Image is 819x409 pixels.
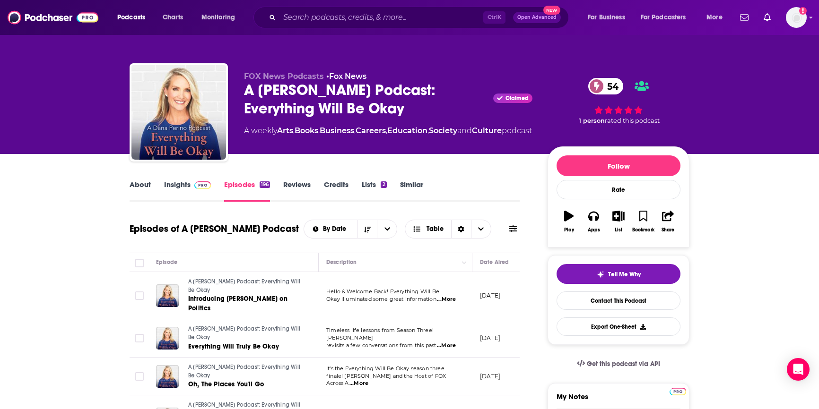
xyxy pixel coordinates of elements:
a: Credits [324,180,349,202]
span: rated this podcast [605,117,660,124]
span: A [PERSON_NAME] Podcast: Everything Will Be Okay [188,364,300,379]
span: , [427,126,429,135]
button: Apps [581,204,606,239]
span: , [318,126,320,135]
img: Podchaser - Follow, Share and Rate Podcasts [8,9,98,26]
span: Introducing [PERSON_NAME] on Politics [188,295,288,312]
a: Get this podcast via API [569,352,668,375]
div: List [615,227,622,233]
span: Tell Me Why [608,271,641,278]
span: A [PERSON_NAME] Podcast: Everything Will Be Okay [188,325,300,341]
img: Podchaser Pro [670,388,686,395]
span: It's the Everything Will Be Okay season three [326,365,444,372]
button: open menu [111,10,157,25]
span: ...More [437,296,456,303]
span: For Podcasters [641,11,686,24]
a: Society [429,126,457,135]
span: Monitoring [201,11,235,24]
img: User Profile [786,7,807,28]
button: Choose View [405,220,491,239]
div: A weekly podcast [244,125,532,136]
button: open menu [304,226,357,232]
a: Similar [400,180,423,202]
h1: Episodes of A [PERSON_NAME] Podcast [130,223,299,235]
span: Oh, The Places You'll Go [188,380,264,388]
button: open menu [700,10,734,25]
div: 54 1 personrated this podcast [548,72,689,130]
a: Arts [277,126,293,135]
a: Everything Will Truly Be Okay [188,342,302,351]
span: Toggle select row [135,334,144,342]
div: Apps [588,227,600,233]
div: Description [326,256,357,268]
span: Timeless life lessons from Season Three! [PERSON_NAME] [326,327,434,341]
span: , [293,126,295,135]
img: A Dana Perino Podcast: Everything Will Be Okay [131,65,226,160]
a: Pro website [670,386,686,395]
span: 54 [598,78,623,94]
span: Logged in as BenLaurro [786,7,807,28]
span: New [543,6,560,15]
button: Open AdvancedNew [513,12,561,23]
div: Open Intercom Messenger [787,358,810,381]
img: Podchaser Pro [194,181,211,189]
span: A [PERSON_NAME] Podcast: Everything Will Be Okay [188,278,300,293]
button: tell me why sparkleTell Me Why [557,264,680,284]
p: [DATE] [480,334,500,342]
svg: Add a profile image [799,7,807,15]
div: 196 [260,181,270,188]
label: My Notes [557,392,680,409]
a: About [130,180,151,202]
a: Reviews [283,180,311,202]
a: 54 [588,78,623,94]
div: Rate [557,180,680,199]
a: A [PERSON_NAME] Podcast: Everything Will Be Okay [188,278,302,294]
button: Bookmark [631,204,655,239]
button: open menu [195,10,247,25]
span: Claimed [505,96,529,101]
button: open menu [635,10,700,25]
a: A [PERSON_NAME] Podcast: Everything Will Be Okay [188,325,302,341]
div: 2 [381,181,386,188]
a: A [PERSON_NAME] Podcast: Everything Will Be Okay [188,363,302,380]
div: Sort Direction [451,220,471,238]
span: By Date [323,226,349,232]
button: Column Actions [459,257,470,268]
span: FOX News Podcasts [244,72,324,81]
a: Lists2 [362,180,386,202]
img: tell me why sparkle [597,271,604,278]
a: Contact This Podcast [557,291,680,310]
a: Show notifications dropdown [736,9,752,26]
div: Share [662,227,674,233]
span: , [386,126,387,135]
a: Charts [157,10,189,25]
div: Bookmark [632,227,654,233]
span: , [354,126,356,135]
a: Oh, The Places You'll Go [188,380,302,389]
p: [DATE] [480,372,500,380]
span: finale! [PERSON_NAME] and the Host of FOX Across A [326,373,446,387]
a: Books [295,126,318,135]
span: • [326,72,366,81]
button: Play [557,204,581,239]
button: Follow [557,155,680,176]
span: Charts [163,11,183,24]
span: ...More [349,380,368,387]
a: Culture [472,126,502,135]
a: Business [320,126,354,135]
span: 1 person [579,117,605,124]
span: Open Advanced [517,15,557,20]
span: Toggle select row [135,372,144,381]
span: Podcasts [117,11,145,24]
a: InsightsPodchaser Pro [164,180,211,202]
a: Fox News [329,72,366,81]
a: Episodes196 [224,180,270,202]
input: Search podcasts, credits, & more... [279,10,483,25]
a: Introducing [PERSON_NAME] on Politics [188,294,302,313]
a: Show notifications dropdown [760,9,775,26]
button: open menu [581,10,637,25]
button: Sort Direction [357,220,377,238]
p: [DATE] [480,291,500,299]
